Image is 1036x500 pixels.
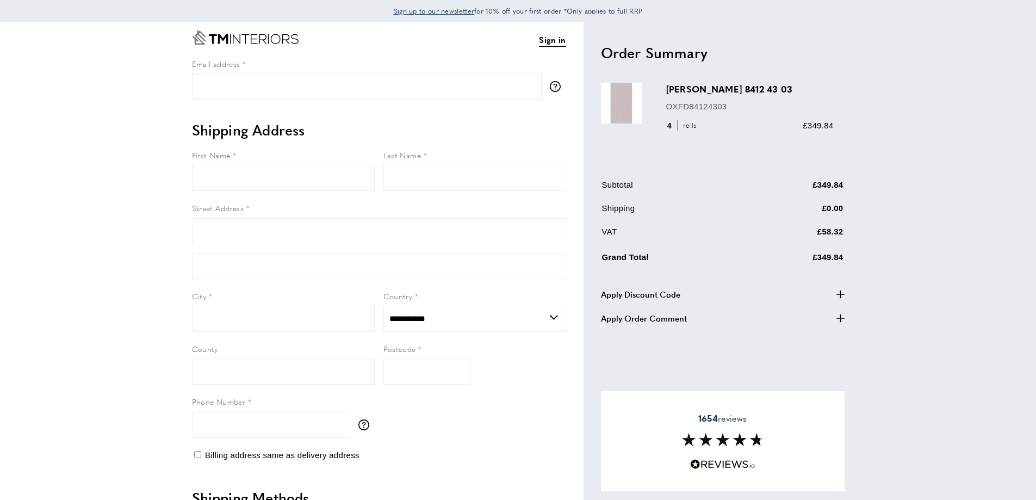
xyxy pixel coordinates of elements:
img: Reviews.io 5 stars [690,459,755,470]
span: County [192,343,218,354]
img: Reviews section [682,433,764,446]
h2: Order Summary [601,43,845,63]
span: rolls [677,120,699,131]
span: Email address [192,58,240,69]
button: More information [550,81,566,92]
span: Last Name [383,150,421,161]
span: for 10% off your first order *Only applies to full RRP [394,6,643,16]
a: Sign up to our newsletter [394,5,475,16]
span: reviews [698,413,747,424]
span: £349.84 [803,121,833,130]
span: Street Address [192,202,244,213]
span: Country [383,291,413,301]
span: Postcode [383,343,416,354]
span: Billing address same as delivery address [205,450,359,460]
td: £0.00 [748,202,843,223]
button: More information [358,419,375,430]
td: Grand Total [602,249,748,272]
span: Sign up to our newsletter [394,6,475,16]
td: VAT [602,225,748,246]
td: Shipping [602,202,748,223]
td: £58.32 [748,225,843,246]
span: Phone Number [192,396,246,407]
a: Go to Home page [192,30,299,45]
span: First Name [192,150,231,161]
h2: Shipping Address [192,120,566,140]
h3: [PERSON_NAME] 8412 43 03 [666,83,834,95]
td: £349.84 [748,249,843,272]
td: Subtotal [602,178,748,200]
strong: 1654 [698,412,718,424]
div: 4 [666,119,700,132]
input: Billing address same as delivery address [194,451,201,458]
span: Apply Order Comment [601,312,687,325]
td: £349.84 [748,178,843,200]
a: Sign in [539,33,566,47]
span: Apply Discount Code [601,288,680,301]
p: OXFD84124303 [666,100,834,113]
span: City [192,291,207,301]
img: Abigail OXFD 8412 43 03 [601,83,642,124]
